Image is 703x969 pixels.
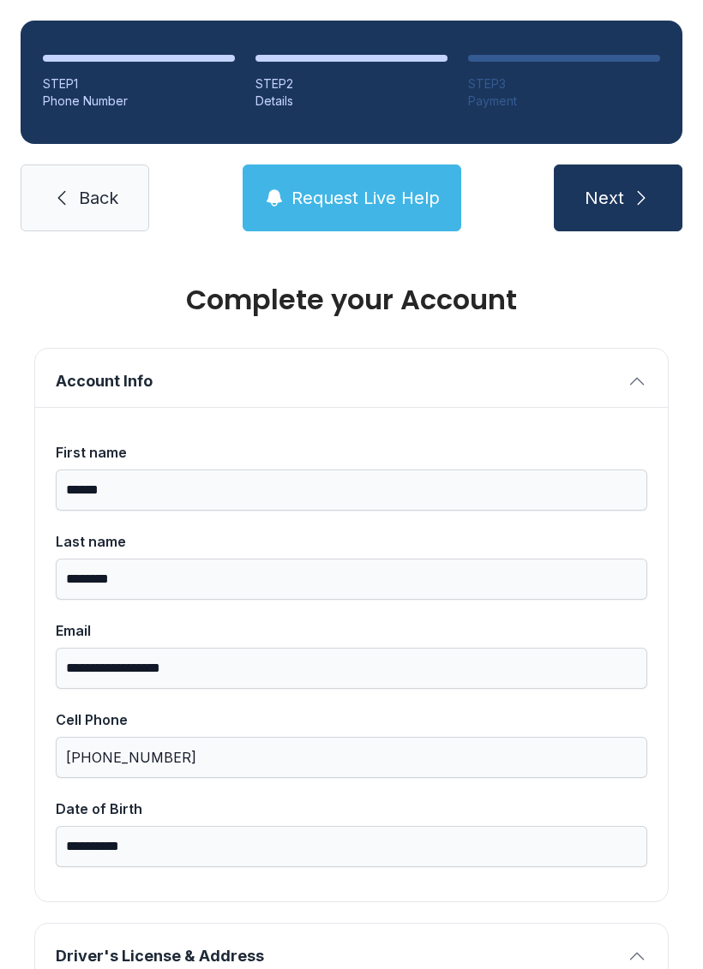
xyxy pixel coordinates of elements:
[56,369,620,393] span: Account Info
[585,186,624,210] span: Next
[56,620,647,641] div: Email
[255,93,448,110] div: Details
[43,93,235,110] div: Phone Number
[79,186,118,210] span: Back
[34,286,669,314] h1: Complete your Account
[468,93,660,110] div: Payment
[255,75,448,93] div: STEP 2
[56,944,620,968] span: Driver's License & Address
[56,709,647,730] div: Cell Phone
[56,531,647,552] div: Last name
[56,559,647,600] input: Last name
[291,186,440,210] span: Request Live Help
[43,75,235,93] div: STEP 1
[56,737,647,778] input: Cell Phone
[35,349,668,407] button: Account Info
[56,648,647,689] input: Email
[56,826,647,867] input: Date of Birth
[468,75,660,93] div: STEP 3
[56,470,647,511] input: First name
[56,799,647,819] div: Date of Birth
[56,442,647,463] div: First name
